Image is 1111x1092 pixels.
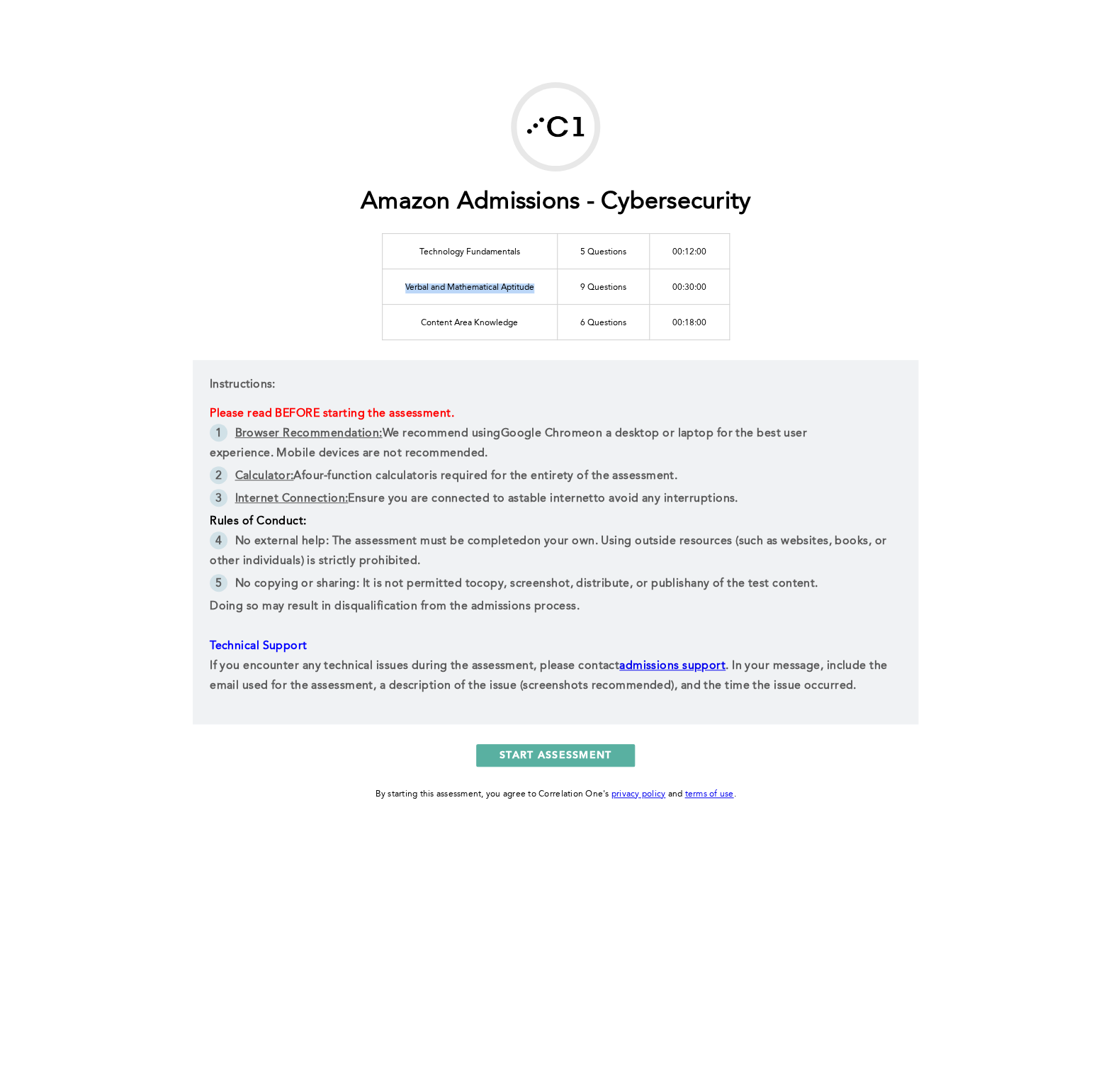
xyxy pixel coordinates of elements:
strong: No copying or sharing [235,578,356,590]
img: Correlation One [517,88,594,166]
td: 6 Questions [557,304,649,339]
li: : It is not permitted to any of the test content. [210,574,901,597]
a: admissions support [619,660,726,672]
div: By starting this assessment, you agree to Correlation One's and . [376,787,736,802]
li: Ensure you are connected to a to avoid any interruptions. [210,489,901,512]
td: 5 Questions [557,233,649,269]
u: : [291,471,293,482]
li: A is required for the entirety of the assessment. [210,466,901,489]
p: Doing so may result in disqualification from the admissions process. [210,597,901,617]
a: privacy policy [611,790,666,799]
strong: four-function calculator [302,471,429,482]
td: Technology Fundamentals [382,233,557,269]
strong: No external help [235,536,325,547]
u: : [345,493,348,505]
td: 00:12:00 [649,233,729,269]
td: 00:18:00 [649,304,729,339]
td: Content Area Knowledge [382,304,557,339]
strong: on your own [526,536,594,547]
td: Verbal and Mathematical Aptitude [382,269,557,304]
strong: Technical Support [210,641,307,652]
strong: stable internet [514,493,594,505]
strong: copy, screenshot, distribute, or publish [477,578,691,590]
td: 9 Questions [557,269,649,304]
li: We recommend using on a desktop or laptop for the best user experience. Mobile devices are not re... [210,424,901,466]
u: Calculator [235,471,290,482]
strong: Please read BEFORE starting the assessment. [210,408,454,420]
div: Instructions: [193,360,918,724]
h1: Amazon Admissions - Cybersecurity [361,188,750,217]
u: Internet Connection [235,493,344,505]
strong: Google Chrome [501,428,589,439]
li: : The assessment must be completed . Using outside resources (such as websites, books, or other i... [210,531,901,574]
a: terms of use [684,790,733,799]
p: If you encounter any technical issues during the assessment, please contact . In your message, in... [210,656,901,696]
button: START ASSESSMENT [476,744,635,767]
u: Browser Recommendation: [235,428,382,439]
strong: Rules of Conduct: [210,516,306,527]
td: 00:30:00 [649,269,729,304]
